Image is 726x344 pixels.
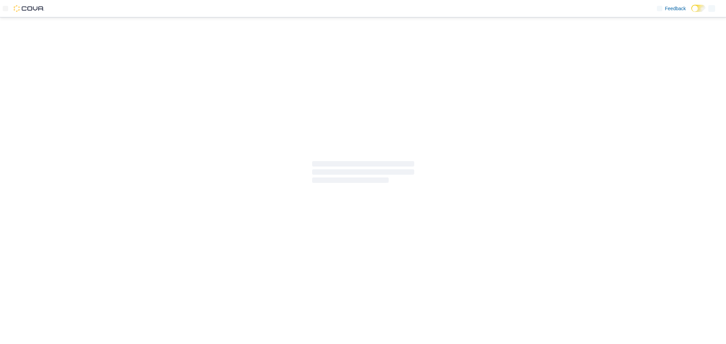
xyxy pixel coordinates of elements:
span: Loading [312,162,414,184]
img: Cova [14,5,44,12]
span: Feedback [665,5,686,12]
input: Dark Mode [691,5,706,12]
a: Feedback [654,2,689,15]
